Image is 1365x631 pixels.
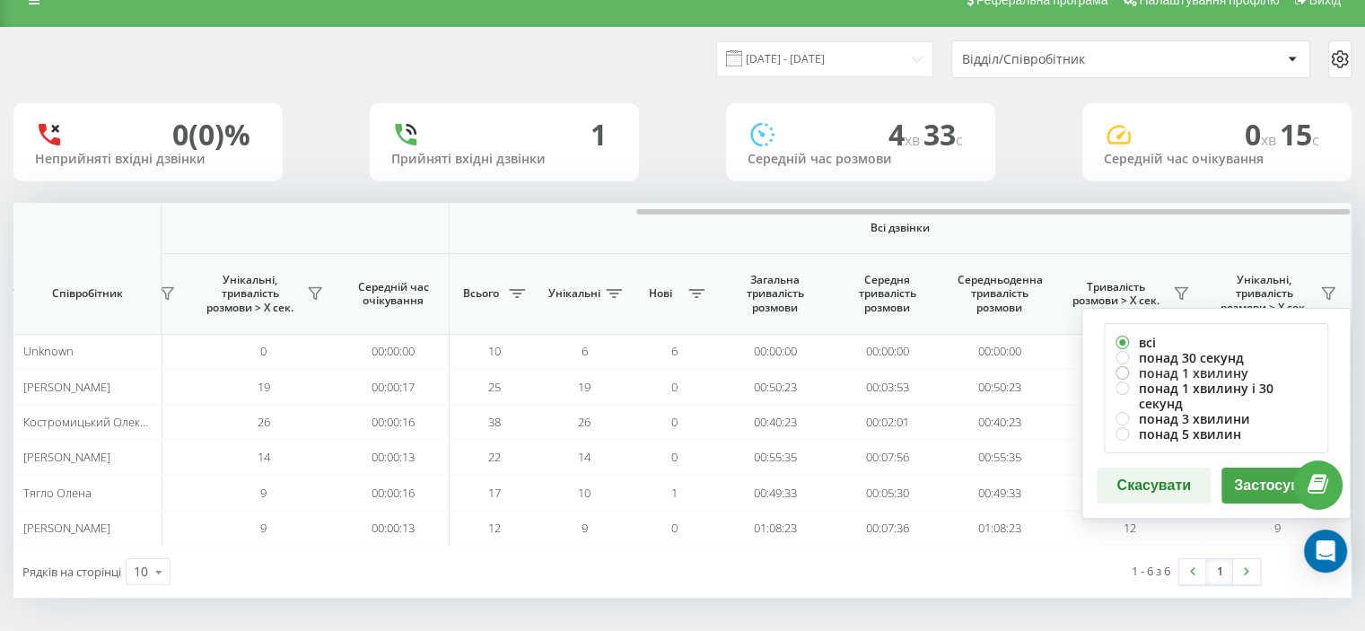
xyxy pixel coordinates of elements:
[29,286,145,301] span: Співробітник
[578,414,591,430] span: 26
[582,520,588,536] span: 9
[591,118,607,152] div: 1
[23,414,172,430] span: Костромицький Олександр
[943,440,1055,475] td: 00:55:35
[831,405,943,440] td: 00:02:01
[23,379,110,395] span: [PERSON_NAME]
[1212,273,1315,315] span: Унікальні, тривалість розмови > Х сек.
[1280,115,1319,153] span: 15
[1097,468,1211,504] button: Скасувати
[1261,130,1280,150] span: хв
[732,273,818,315] span: Загальна тривалість розмови
[23,343,74,359] span: Unknown
[488,379,501,395] span: 25
[337,334,450,369] td: 00:00:00
[1132,562,1170,580] div: 1 - 6 з 6
[459,286,503,301] span: Всього
[258,379,270,395] span: 19
[831,440,943,475] td: 00:07:56
[1116,411,1317,426] label: понад 3 хвилини
[1206,559,1233,584] a: 1
[671,485,678,501] span: 1
[1116,365,1317,381] label: понад 1 хвилину
[1304,530,1347,573] div: Open Intercom Messenger
[134,563,148,581] div: 10
[1116,350,1317,365] label: понад 30 секунд
[578,449,591,465] span: 14
[1274,520,1281,536] span: 9
[719,369,831,404] td: 00:50:23
[337,369,450,404] td: 00:00:17
[22,564,121,580] span: Рядків на сторінці
[337,511,450,546] td: 00:00:13
[582,343,588,359] span: 6
[503,221,1298,235] span: Всі дзвінки
[1064,280,1168,308] span: Тривалість розмови > Х сек.
[956,130,963,150] span: c
[548,286,600,301] span: Унікальні
[1116,335,1317,350] label: всі
[1116,426,1317,442] label: понад 5 хвилин
[337,475,450,510] td: 00:00:16
[831,334,943,369] td: 00:00:00
[943,475,1055,510] td: 00:49:33
[23,449,110,465] span: [PERSON_NAME]
[719,334,831,369] td: 00:00:00
[260,343,267,359] span: 0
[337,405,450,440] td: 00:00:16
[943,334,1055,369] td: 00:00:00
[719,405,831,440] td: 00:40:23
[943,405,1055,440] td: 00:40:23
[1245,115,1280,153] span: 0
[198,273,302,315] span: Унікальні, тривалість розмови > Х сек.
[671,379,678,395] span: 0
[23,520,110,536] span: [PERSON_NAME]
[488,485,501,501] span: 17
[831,475,943,510] td: 00:05:30
[260,520,267,536] span: 9
[923,115,963,153] span: 33
[488,414,501,430] span: 38
[748,152,974,167] div: Середній час розмови
[1312,130,1319,150] span: c
[258,449,270,465] span: 14
[943,511,1055,546] td: 01:08:23
[258,414,270,430] span: 26
[719,475,831,510] td: 00:49:33
[391,152,617,167] div: Прийняті вхідні дзвінки
[578,379,591,395] span: 19
[488,343,501,359] span: 10
[719,511,831,546] td: 01:08:23
[844,273,930,315] span: Середня тривалість розмови
[1116,381,1317,411] label: понад 1 хвилину і 30 секунд
[831,369,943,404] td: 00:03:53
[1221,468,1335,504] button: Застосувати
[957,273,1042,315] span: Середньоденна тривалість розмови
[962,52,1177,67] div: Відділ/Співробітник
[671,343,678,359] span: 6
[719,440,831,475] td: 00:55:35
[943,369,1055,404] td: 00:50:23
[905,130,923,150] span: хв
[23,485,92,501] span: Тягло Олена
[351,280,435,308] span: Середній час очікування
[671,520,678,536] span: 0
[671,449,678,465] span: 0
[888,115,923,153] span: 4
[578,485,591,501] span: 10
[172,118,250,152] div: 0 (0)%
[488,449,501,465] span: 22
[831,511,943,546] td: 00:07:36
[1104,152,1330,167] div: Середній час очікування
[35,152,261,167] div: Неприйняті вхідні дзвінки
[488,520,501,536] span: 12
[638,286,683,301] span: Нові
[260,485,267,501] span: 9
[1124,520,1136,536] span: 12
[671,414,678,430] span: 0
[337,440,450,475] td: 00:00:13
